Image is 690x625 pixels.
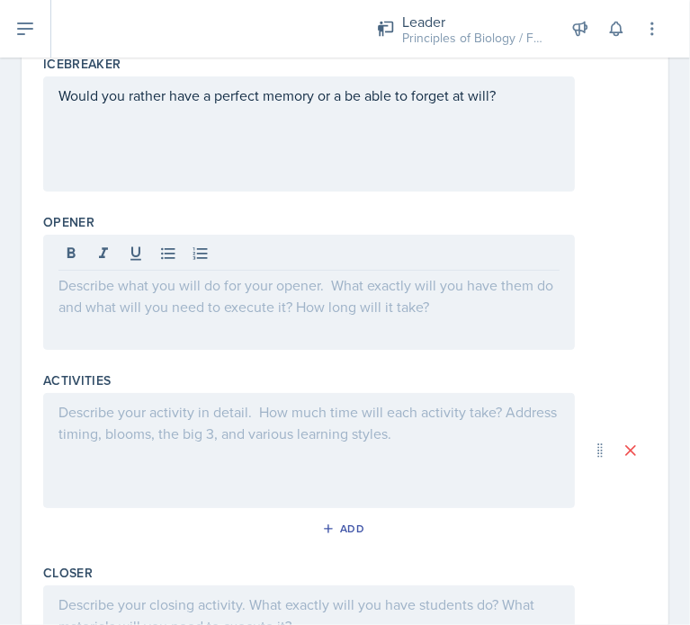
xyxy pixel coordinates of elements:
label: Opener [43,213,94,231]
label: Activities [43,371,112,389]
p: Would you rather have a perfect memory or a be able to forget at will? [58,85,560,106]
button: Add [316,515,374,542]
label: Closer [43,564,93,582]
label: Icebreaker [43,55,121,73]
div: Leader [402,11,546,32]
div: Principles of Biology / Fall 2025 [402,29,546,48]
div: Add [326,522,364,536]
